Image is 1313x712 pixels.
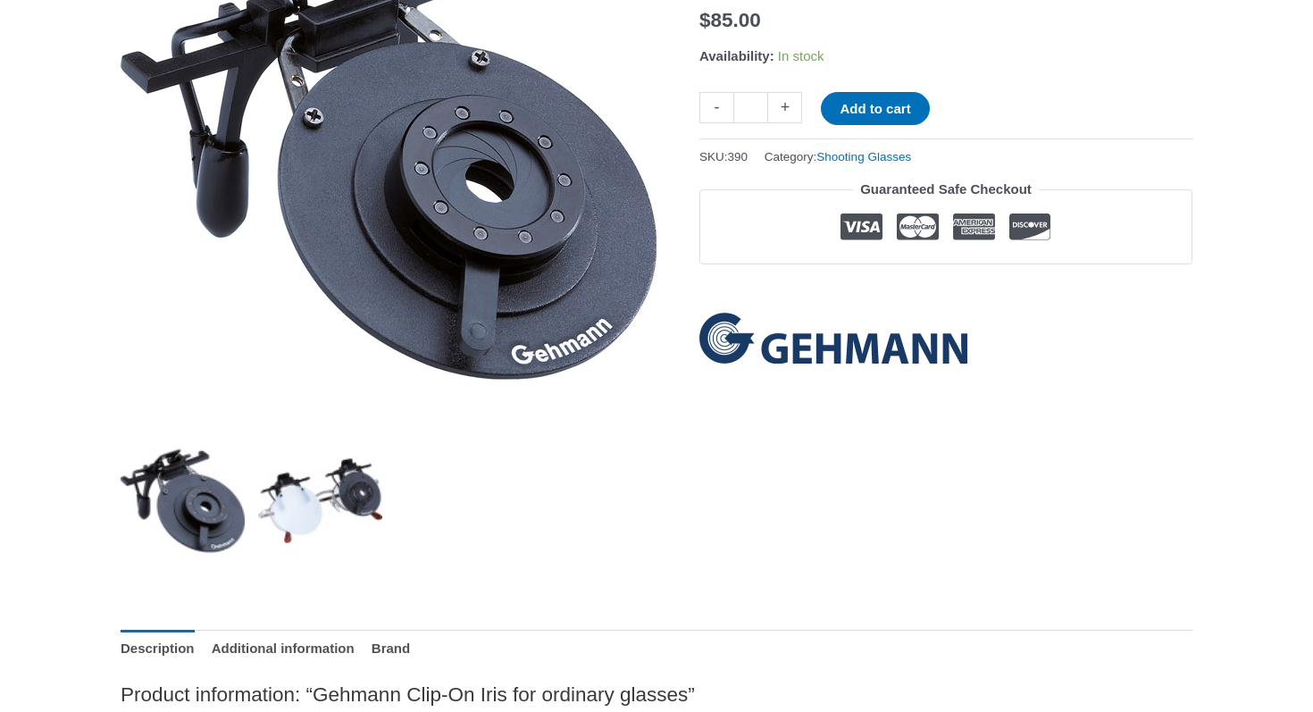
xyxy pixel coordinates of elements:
[699,92,733,123] a: -
[853,177,1039,202] legend: Guaranteed Safe Checkout
[728,150,748,163] span: 390
[372,630,410,668] a: Brand
[733,92,768,123] input: Product quantity
[121,630,195,668] a: Description
[768,92,802,123] a: +
[699,48,774,63] span: Availability:
[699,278,1192,299] iframe: Customer reviews powered by Trustpilot
[121,439,245,563] img: Gehmann Clip-On Iris
[821,92,929,125] button: Add to cart
[121,682,1192,708] h2: Product information: “Gehmann Clip-On Iris for ordinary glasses”
[212,630,355,668] a: Additional information
[699,313,967,364] a: Gehmann
[258,439,382,563] img: Gehmann Clip-On Iris for ordinary glasses - Image 2
[765,146,911,168] span: Category:
[699,9,711,31] span: $
[699,9,761,31] bdi: 85.00
[699,146,748,168] span: SKU:
[778,48,824,63] span: In stock
[816,150,911,163] a: Shooting Glasses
